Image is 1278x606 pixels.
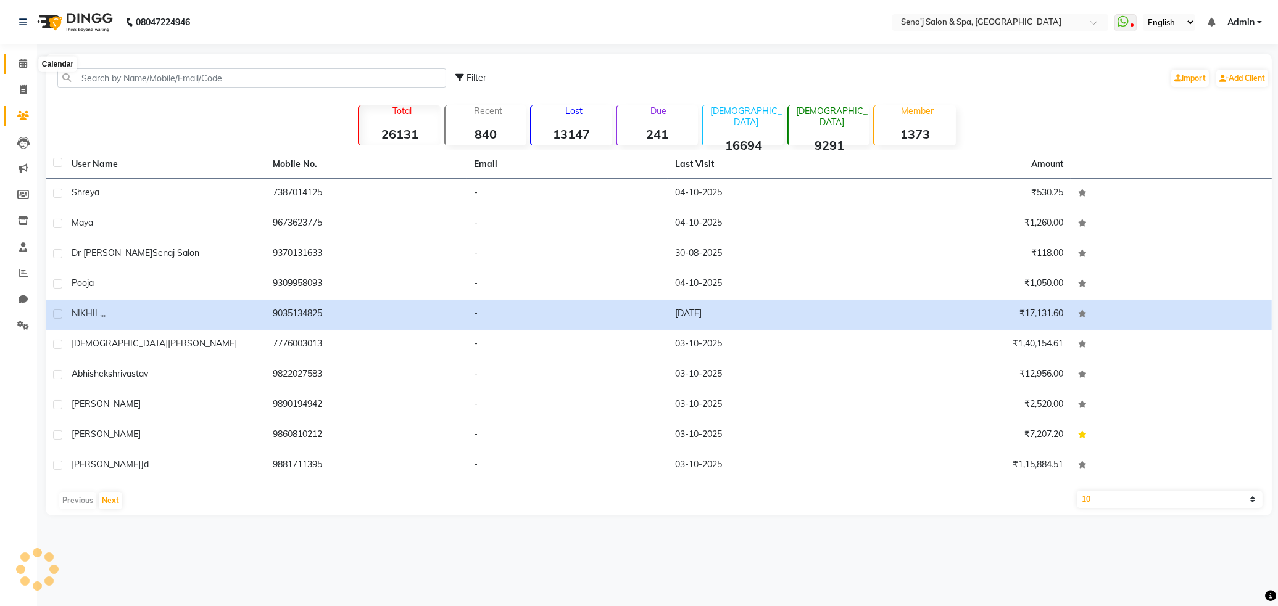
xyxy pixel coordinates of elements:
td: - [467,300,668,330]
td: - [467,451,668,481]
td: 03-10-2025 [668,420,869,451]
span: shreya [72,187,99,198]
td: 9860810212 [265,420,467,451]
th: Last Visit [668,150,869,179]
p: Member [879,105,955,117]
td: 03-10-2025 [668,330,869,360]
td: - [467,209,668,239]
td: 30-08-2025 [668,239,869,269]
span: [PERSON_NAME] [72,459,141,470]
span: pooja [72,277,94,289]
span: [PERSON_NAME] [72,398,141,409]
th: Email [467,150,668,179]
button: Next [99,492,122,509]
td: 9881711395 [265,451,467,481]
td: ₹1,40,154.61 [869,330,1071,360]
td: 03-10-2025 [668,451,869,481]
span: Jd [141,459,149,470]
span: Filter [467,72,486,83]
strong: 1373 [874,126,955,142]
td: ₹118.00 [869,239,1071,269]
th: Amount [1024,150,1071,178]
strong: 26131 [359,126,440,142]
th: Mobile No. [265,150,467,179]
span: ,,, [100,308,106,319]
td: 7776003013 [265,330,467,360]
span: maya [72,217,93,228]
span: [DEMOGRAPHIC_DATA] [72,338,168,349]
b: 08047224946 [136,5,190,39]
td: - [467,390,668,420]
td: ₹2,520.00 [869,390,1071,420]
p: Total [364,105,440,117]
td: ₹1,260.00 [869,209,1071,239]
td: [DATE] [668,300,869,330]
a: Add Client [1216,70,1268,87]
td: 9370131633 [265,239,467,269]
td: ₹1,15,884.51 [869,451,1071,481]
p: Lost [536,105,612,117]
td: 9035134825 [265,300,467,330]
div: Calendar [39,57,77,72]
td: 04-10-2025 [668,209,869,239]
td: 7387014125 [265,179,467,209]
img: logo [31,5,116,39]
td: 03-10-2025 [668,360,869,390]
strong: 241 [617,126,698,142]
span: dr [PERSON_NAME] [72,247,152,258]
td: - [467,420,668,451]
td: - [467,330,668,360]
p: [DEMOGRAPHIC_DATA] [794,105,869,128]
td: 9673623775 [265,209,467,239]
strong: 13147 [531,126,612,142]
input: Search by Name/Mobile/Email/Code [57,68,446,88]
td: ₹7,207.20 [869,420,1071,451]
p: Due [620,105,698,117]
span: NIKHIL [72,308,100,319]
a: Import [1171,70,1209,87]
td: ₹17,131.60 [869,300,1071,330]
span: shrivastav [108,368,148,379]
td: - [467,360,668,390]
td: 9890194942 [265,390,467,420]
td: 9309958093 [265,269,467,300]
td: 04-10-2025 [668,269,869,300]
td: - [467,239,668,269]
td: ₹12,956.00 [869,360,1071,390]
strong: 840 [446,126,526,142]
strong: 9291 [789,137,869,153]
span: senaj salon [152,247,199,258]
td: ₹530.25 [869,179,1071,209]
span: Admin [1227,16,1255,29]
td: 9822027583 [265,360,467,390]
span: [PERSON_NAME] [168,338,237,349]
td: 03-10-2025 [668,390,869,420]
span: [PERSON_NAME] [72,428,141,440]
td: ₹1,050.00 [869,269,1071,300]
td: - [467,269,668,300]
th: User Name [64,150,265,179]
p: Recent [450,105,526,117]
p: [DEMOGRAPHIC_DATA] [708,105,784,128]
strong: 16694 [703,137,784,153]
td: - [467,179,668,209]
td: 04-10-2025 [668,179,869,209]
span: abhishek [72,368,108,379]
